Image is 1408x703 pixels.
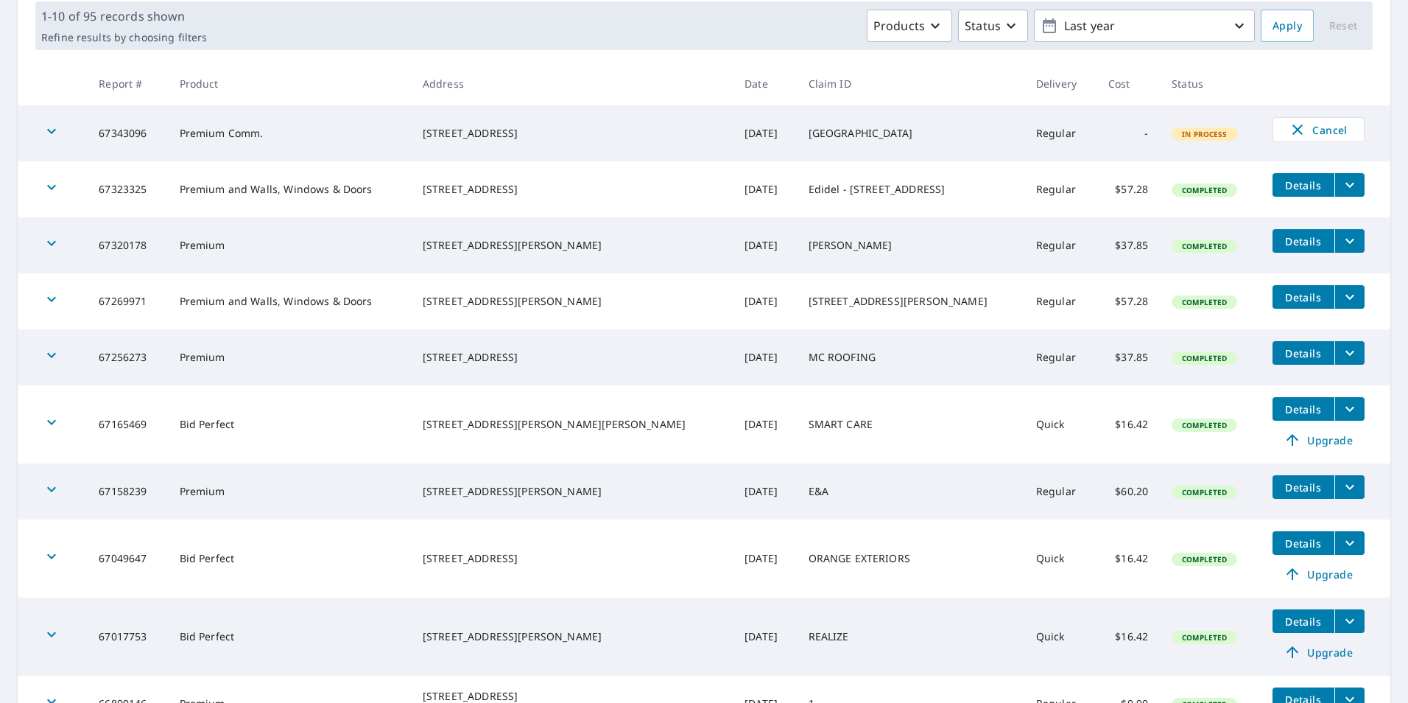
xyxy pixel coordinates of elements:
td: [DATE] [733,329,796,385]
td: ORANGE EXTERIORS [797,520,1024,598]
button: detailsBtn-67158239 [1273,475,1334,499]
div: [STREET_ADDRESS][PERSON_NAME] [423,294,721,309]
td: Premium [168,329,411,385]
button: detailsBtn-67320178 [1273,229,1334,253]
p: Status [965,17,1001,35]
button: detailsBtn-67165469 [1273,397,1334,421]
td: [DATE] [733,385,796,464]
td: $37.85 [1097,329,1160,385]
td: MC ROOFING [797,329,1024,385]
span: Cancel [1288,121,1349,139]
button: detailsBtn-67049647 [1273,531,1334,555]
div: [STREET_ADDRESS] [423,551,721,566]
td: Bid Perfect [168,598,411,676]
td: E&A [797,464,1024,520]
th: Status [1160,62,1260,105]
td: $57.28 [1097,161,1160,217]
td: Regular [1024,273,1097,329]
td: Quick [1024,598,1097,676]
span: Apply [1273,17,1302,35]
td: $60.20 [1097,464,1160,520]
td: Quick [1024,520,1097,598]
a: Upgrade [1273,640,1365,664]
td: Bid Perfect [168,520,411,598]
button: detailsBtn-67323325 [1273,173,1334,197]
span: Details [1281,290,1326,304]
td: Edidel - [STREET_ADDRESS] [797,161,1024,217]
td: Bid Perfect [168,385,411,464]
td: - [1097,105,1160,161]
span: Completed [1173,554,1236,564]
p: Products [873,17,925,35]
p: Last year [1058,13,1231,39]
button: detailsBtn-67269971 [1273,285,1334,309]
td: Quick [1024,385,1097,464]
span: Completed [1173,353,1236,363]
td: 67320178 [87,217,167,273]
th: Date [733,62,796,105]
td: [PERSON_NAME] [797,217,1024,273]
span: Upgrade [1281,431,1356,449]
td: 67343096 [87,105,167,161]
span: Completed [1173,185,1236,195]
td: Regular [1024,161,1097,217]
td: [DATE] [733,520,796,598]
span: Completed [1173,297,1236,307]
th: Claim ID [797,62,1024,105]
th: Address [411,62,733,105]
button: Apply [1261,10,1314,42]
td: 67165469 [87,385,167,464]
button: Last year [1034,10,1255,42]
td: $57.28 [1097,273,1160,329]
td: Premium [168,464,411,520]
button: filesDropdownBtn-67256273 [1334,341,1365,365]
td: $16.42 [1097,598,1160,676]
button: detailsBtn-67017753 [1273,609,1334,633]
button: detailsBtn-67256273 [1273,341,1334,365]
td: Premium [168,217,411,273]
td: [DATE] [733,217,796,273]
td: 67256273 [87,329,167,385]
td: [STREET_ADDRESS][PERSON_NAME] [797,273,1024,329]
span: Details [1281,536,1326,550]
span: Details [1281,234,1326,248]
button: filesDropdownBtn-67049647 [1334,531,1365,555]
div: [STREET_ADDRESS] [423,350,721,365]
div: [STREET_ADDRESS][PERSON_NAME] [423,484,721,499]
td: [GEOGRAPHIC_DATA] [797,105,1024,161]
th: Delivery [1024,62,1097,105]
td: [DATE] [733,598,796,676]
td: Regular [1024,464,1097,520]
span: Details [1281,178,1326,192]
div: [STREET_ADDRESS][PERSON_NAME] [423,629,721,644]
p: Refine results by choosing filters [41,31,207,44]
button: filesDropdownBtn-67165469 [1334,397,1365,421]
div: [STREET_ADDRESS] [423,182,721,197]
span: Details [1281,402,1326,416]
td: SMART CARE [797,385,1024,464]
span: Details [1281,346,1326,360]
span: Details [1281,615,1326,629]
td: Premium and Walls, Windows & Doors [168,273,411,329]
td: Regular [1024,217,1097,273]
td: 67017753 [87,598,167,676]
td: [DATE] [733,105,796,161]
span: Upgrade [1281,565,1356,583]
span: Completed [1173,487,1236,497]
td: REALIZE [797,598,1024,676]
th: Cost [1097,62,1160,105]
td: [DATE] [733,273,796,329]
span: Completed [1173,241,1236,251]
td: [DATE] [733,464,796,520]
button: filesDropdownBtn-67158239 [1334,475,1365,499]
td: Premium and Walls, Windows & Doors [168,161,411,217]
button: Cancel [1273,117,1365,142]
span: Completed [1173,632,1236,643]
td: 67049647 [87,520,167,598]
td: 67158239 [87,464,167,520]
span: In Process [1173,129,1236,139]
button: Products [867,10,952,42]
button: Status [958,10,1028,42]
td: $16.42 [1097,385,1160,464]
td: $16.42 [1097,520,1160,598]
